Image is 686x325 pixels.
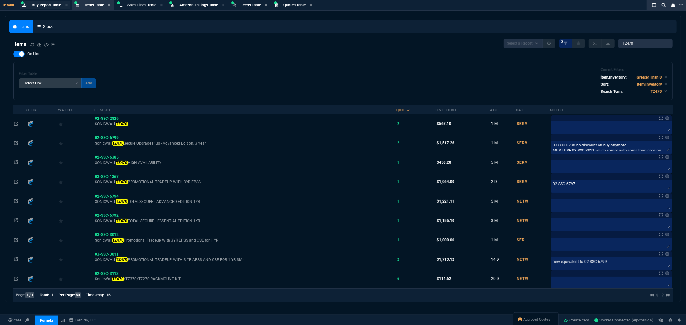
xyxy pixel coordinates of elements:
span: On Hand [27,51,43,57]
span: SONICWALL TOTAL SECURE - ESSENTIAL EDITION 1YR [95,218,395,224]
code: TZ470 [651,89,662,94]
a: Create Item [561,315,592,325]
span: 2 [397,257,399,262]
span: $1,713.12 [437,257,454,262]
nx-icon: Close Workbench [669,1,678,9]
div: Add to Watchlist [59,255,93,264]
span: SonicWall /TZ370/TZ270 RACKMOUNT KIT [95,277,395,282]
span: 11 [49,293,53,297]
span: $458.28 [437,160,451,165]
span: 2 [397,121,399,126]
td: 5 M [490,191,516,211]
a: msbcCompanyName [67,317,98,323]
nx-icon: Close Tab [265,3,268,8]
span: SER [517,238,525,242]
td: SonicWall TZ470/TZ370/TZ270 RACKMOUNT KIT [94,269,396,288]
td: 20 D [490,269,516,288]
h4: Items [13,40,26,48]
td: 14 D [490,250,516,269]
span: Time (ms): [86,293,104,297]
mark: TZ470 [116,219,128,223]
p: Sort: [601,82,609,87]
div: Add to Watchlist [59,197,93,206]
span: Buy Report Table [32,3,61,7]
nx-icon: Open In Opposite Panel [14,121,18,126]
mark: TZ470 [112,277,124,281]
nx-icon: Open In Opposite Panel [14,199,18,204]
td: SONICWALL TZ470 PROMOTIONAL TRADEUP WITH 3YR EPSS [94,172,396,191]
td: 3 M [490,211,516,230]
span: Socket Connected (erp-fornida) [595,318,654,322]
input: Search [618,39,673,48]
a: Items [9,20,33,33]
span: feeds Table [242,3,261,7]
nx-icon: Close Tab [309,3,312,8]
span: 02-SSC-6792 [95,213,119,218]
span: 2 [397,141,399,145]
a: Global State [6,317,23,323]
h6: Filter Table [19,71,96,76]
nx-icon: Open In Opposite Panel [14,141,18,145]
td: SONICWALL TZ470 PROMOTIONAL TRADEUP WITH 3 YR APSS AND CSE FOR 1 YR SIA - [94,250,396,269]
div: QOH [396,108,405,113]
span: SERV [517,160,528,165]
a: API TOKEN [23,317,31,323]
span: 03-SSC-3012 [95,233,119,237]
span: NETW [517,277,529,281]
p: Search Term: [601,89,623,94]
span: SONICWALL PROMOTIONAL TRADEUP WITH 3 YR APSS AND CSE FOR 1 YR SIA - [95,257,395,262]
span: SERV [517,121,528,126]
td: SONICWALL TZ470 HIGH AVAILABILITY [94,153,396,172]
mark: TZ470 [116,180,128,184]
div: Add to Watchlist [59,138,93,147]
div: Add to Watchlist [59,177,93,186]
span: 02-SSC-6385 [95,155,119,160]
span: Quotes Table [283,3,306,7]
span: 1 [397,199,399,204]
span: Page: [16,293,25,297]
span: 03-SSC-3011 [95,252,119,257]
span: 02-SSC-2829 [95,116,119,121]
div: Notes [550,108,563,113]
div: Cat [516,108,524,113]
mark: TZ470 [116,161,128,165]
td: SonicWall TZ470 Secure Upgrade Plus - Advanced Edition, 3 Year [94,133,396,153]
span: Items Table [85,3,104,7]
span: Sales Lines Table [127,3,156,7]
span: 1 / 1 [25,292,34,298]
span: 6 [397,277,399,281]
nx-icon: Open In Opposite Panel [14,277,18,281]
code: item.Inventory [637,82,662,87]
mark: TZ470 [112,238,124,242]
span: SONICWALL PROMOTIONAL TRADEUP WITH 3YR EPSS [95,180,395,185]
nx-icon: Open In Opposite Panel [14,218,18,223]
div: Add to Watchlist [59,235,93,244]
td: 1 M [490,114,516,133]
td: SONICWALL TZ470 TOTALSECURE - ADVANCED EDITION 1YR [94,191,396,211]
nx-icon: Close Tab [160,3,163,8]
span: 02-SSC-6799 [95,136,119,140]
a: 2MwWu4l0YpgZHHy3AAA_ [595,317,654,323]
mark: TZ470 [112,141,124,145]
span: $567.10 [437,121,451,126]
span: Amazon Listings Table [179,3,218,7]
td: 2 D [490,172,516,191]
mark: TZ470 [116,122,128,126]
td: 1 M [490,230,516,250]
span: Total: [40,293,49,297]
span: NETW [517,199,529,204]
nx-icon: Close Tab [108,3,111,8]
td: SonicWall TZ470 Promotional Tradeup With 3YR EPSS and CSE for 1 YR [94,230,396,250]
span: 1 [397,160,399,165]
mark: TZ470 [116,199,128,204]
span: 1 [397,218,399,223]
span: SONICWALL HIGH AVAILABILITY [95,160,395,165]
nx-icon: Open New Tab [679,2,683,8]
nx-icon: Search [659,1,669,9]
span: 3 [561,39,563,44]
span: 02-SSC-6794 [95,194,119,198]
code: Greater Than 0 [637,75,662,80]
span: NETW [517,218,529,223]
div: Watch [58,108,72,113]
span: SONICWALL TOTALSECURE - ADVANCED EDITION 1YR [95,199,395,204]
